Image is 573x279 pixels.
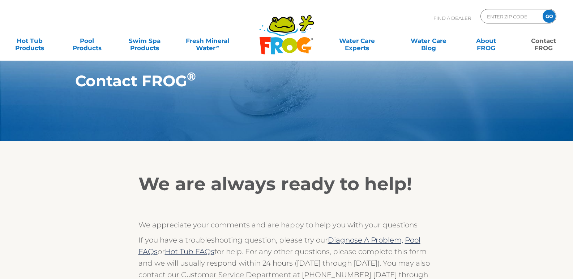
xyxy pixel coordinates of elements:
[406,34,451,48] a: Water CareBlog
[486,11,535,22] input: Zip Code Form
[138,219,435,231] p: We appreciate your comments and are happy to help you with your questions
[165,247,214,256] a: Hot Tub FAQs
[463,34,508,48] a: AboutFROG
[328,236,403,244] a: Diagnose A Problem,
[521,34,566,48] a: ContactFROG
[543,10,556,23] input: GO
[187,70,196,83] sup: ®
[7,34,52,48] a: Hot TubProducts
[215,44,219,49] sup: ∞
[65,34,110,48] a: PoolProducts
[138,173,435,195] h2: We are always ready to help!
[180,34,236,48] a: Fresh MineralWater∞
[433,9,471,27] p: Find A Dealer
[321,34,393,48] a: Water CareExperts
[122,34,167,48] a: Swim SpaProducts
[75,72,465,90] h1: Contact FROG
